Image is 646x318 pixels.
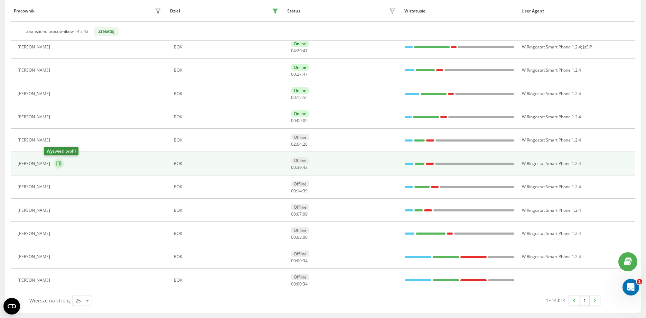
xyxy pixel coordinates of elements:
[522,9,632,13] div: User Agent
[174,45,280,49] div: BOK
[303,48,308,54] span: 47
[291,110,309,117] div: Online
[297,234,302,240] span: 03
[291,71,296,77] span: 00
[303,94,308,100] span: 55
[297,188,302,194] span: 14
[291,95,308,100] div: : :
[297,94,302,100] span: 12
[546,297,565,303] div: 1 - 14 z 14
[291,251,309,257] div: Offline
[291,40,309,47] div: Online
[18,254,52,259] div: [PERSON_NAME]
[297,281,302,287] span: 00
[303,164,308,170] span: 43
[174,91,280,96] div: BOK
[303,234,308,240] span: 00
[522,254,581,260] span: W Ringostat Smart Phone 1.2.4
[291,118,308,123] div: : :
[303,258,308,264] span: 34
[297,164,302,170] span: 39
[291,181,309,187] div: Offline
[303,188,308,194] span: 39
[291,274,309,280] div: Offline
[291,48,308,53] div: : :
[18,208,52,213] div: [PERSON_NAME]
[18,68,52,73] div: [PERSON_NAME]
[291,87,309,94] div: Online
[522,91,581,97] span: W Ringostat Smart Phone 1.2.4
[291,212,308,217] div: : :
[297,71,302,77] span: 27
[291,118,296,124] span: 00
[291,189,308,193] div: : :
[297,118,302,124] span: 09
[522,230,581,236] span: W Ringostat Smart Phone 1.2.4
[291,142,308,147] div: : :
[522,67,581,73] span: W Ringostat Smart Phone 1.2.4
[174,138,280,143] div: BOK
[291,48,296,54] span: 04
[291,134,309,140] div: Offline
[29,297,71,304] span: Wiersze na stronę
[291,188,296,194] span: 00
[291,281,296,287] span: 00
[522,44,581,50] span: W Ringostat Smart Phone 1.2.4
[174,254,280,259] div: BOK
[287,9,300,13] div: Status
[291,258,308,263] div: : :
[44,147,78,155] div: Wyświetl profil
[291,235,308,240] div: : :
[291,72,308,77] div: : :
[18,161,52,166] div: [PERSON_NAME]
[297,258,302,264] span: 00
[75,297,81,304] div: 25
[18,184,52,189] div: [PERSON_NAME]
[303,211,308,217] span: 09
[583,44,592,50] span: JsSIP
[170,9,180,13] div: Dział
[522,137,581,143] span: W Ringostat Smart Phone 1.2.4
[522,184,581,190] span: W Ringostat Smart Phone 1.2.4
[18,278,52,283] div: [PERSON_NAME]
[3,298,20,315] button: Open CMP widget
[522,114,581,120] span: W Ringostat Smart Phone 1.2.4
[94,27,119,36] button: Zresetuj
[579,296,590,306] a: 1
[18,231,52,236] div: [PERSON_NAME]
[174,184,280,189] div: BOK
[18,45,52,49] div: [PERSON_NAME]
[303,71,308,77] span: 47
[522,161,581,166] span: W Ringostat Smart Phone 1.2.4
[291,94,296,100] span: 00
[291,141,296,147] span: 02
[297,141,302,147] span: 04
[14,9,35,13] div: Pracownik
[18,91,52,96] div: [PERSON_NAME]
[291,282,308,287] div: : :
[18,138,52,143] div: [PERSON_NAME]
[297,48,302,54] span: 29
[174,161,280,166] div: BOK
[291,164,296,170] span: 00
[297,211,302,217] span: 07
[26,29,88,34] div: Znaleziono pracowników 14 z 43
[522,207,581,213] span: W Ringostat Smart Phone 1.2.4
[291,258,296,264] span: 00
[291,157,309,164] div: Offline
[303,141,308,147] span: 28
[174,208,280,213] div: BOK
[303,118,308,124] span: 05
[174,115,280,119] div: BOK
[174,231,280,236] div: BOK
[291,64,309,71] div: Online
[18,115,52,119] div: [PERSON_NAME]
[404,9,515,13] div: W statusie
[622,279,639,296] iframe: Intercom live chat
[291,234,296,240] span: 00
[174,278,280,283] div: BOK
[637,279,642,284] span: 1
[291,165,308,170] div: : :
[303,281,308,287] span: 34
[291,211,296,217] span: 00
